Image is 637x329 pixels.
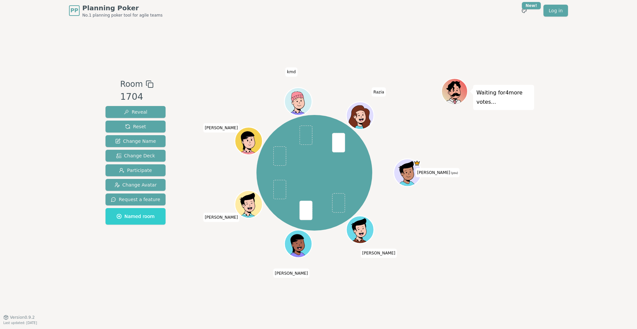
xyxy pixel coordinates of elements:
[372,87,386,97] span: Click to change your name
[3,321,37,325] span: Last updated: [DATE]
[361,249,397,258] span: Click to change your name
[3,315,35,320] button: Version0.9.2
[518,5,530,17] button: New!
[203,213,240,222] span: Click to change your name
[273,269,310,278] span: Click to change your name
[120,78,143,90] span: Room
[106,208,166,225] button: Named room
[119,167,152,174] span: Participate
[70,7,78,15] span: PP
[106,135,166,147] button: Change Name
[476,88,531,107] p: Waiting for 4 more votes...
[413,160,420,167] span: Tomas is the host
[106,150,166,162] button: Change Deck
[116,213,155,220] span: Named room
[111,196,160,203] span: Request a feature
[106,179,166,191] button: Change Avatar
[285,68,297,77] span: Click to change your name
[203,123,240,133] span: Click to change your name
[125,123,146,130] span: Reset
[114,182,157,188] span: Change Avatar
[69,3,163,18] a: PPPlanning PokerNo.1 planning poker tool for agile teams
[415,168,460,177] span: Click to change your name
[106,106,166,118] button: Reveal
[450,172,458,175] span: (you)
[106,164,166,176] button: Participate
[106,193,166,205] button: Request a feature
[115,138,156,144] span: Change Name
[82,3,163,13] span: Planning Poker
[106,121,166,133] button: Reset
[82,13,163,18] span: No.1 planning poker tool for agile teams
[543,5,568,17] a: Log in
[394,160,420,186] button: Click to change your avatar
[522,2,541,9] div: New!
[116,152,155,159] span: Change Deck
[10,315,35,320] span: Version 0.9.2
[120,90,153,104] div: 1704
[124,109,147,115] span: Reveal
